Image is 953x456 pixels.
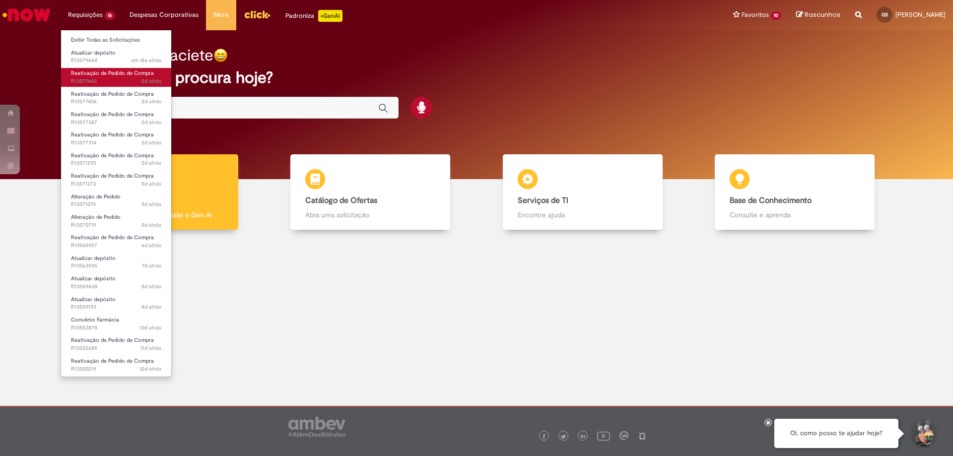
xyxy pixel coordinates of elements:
p: Abra uma solicitação [305,210,435,220]
span: Rascunhos [805,10,840,19]
span: Reativação de Pedido de Compra [71,152,154,159]
time: 19/09/2025 11:31:56 [139,365,161,373]
img: logo_footer_facebook.png [542,434,546,439]
a: Aberto R13571272 : Reativação de Pedido de Compra [61,171,171,189]
img: logo_footer_youtube.png [597,429,610,442]
a: Aberto R13553878 : Convênio Farmácia [61,315,171,333]
span: Alteração de Pedido [71,193,121,200]
span: 5d atrás [141,180,161,188]
time: 29/09/2025 14:33:13 [141,139,161,146]
span: Reativação de Pedido de Compra [71,111,154,118]
span: Reativação de Pedido de Compra [71,336,154,344]
p: +GenAi [318,10,342,22]
a: Aberto R13577406 : Reativação de Pedido de Compra [61,89,171,107]
p: Consulte e aprenda [730,210,860,220]
span: R13571272 [71,180,161,188]
span: 8d atrás [141,303,161,311]
span: GS [882,11,888,18]
span: More [213,10,229,20]
span: 2d atrás [141,139,161,146]
a: Base de Conhecimento Consulte e aprenda [689,154,901,230]
span: Despesas Corporativas [130,10,199,20]
span: 16 [105,11,115,20]
span: R13577406 [71,98,161,106]
span: Reativação de Pedido de Compra [71,90,154,98]
span: 5d atrás [141,200,161,208]
span: Atualizar depósito [71,296,116,303]
time: 26/09/2025 14:17:34 [141,221,161,229]
span: 7d atrás [142,262,161,269]
time: 20/09/2025 12:16:04 [140,344,161,352]
span: R13559193 [71,303,161,311]
a: Aberto R13552685 : Reativação de Pedido de Compra [61,335,171,353]
span: 10d atrás [139,324,161,331]
img: logo_footer_linkedin.png [581,434,586,440]
span: Reativação de Pedido de Compra [71,234,154,241]
a: Aberto R13570791 : Alteração de Pedido [61,212,171,230]
a: Exibir Todas as Solicitações [61,35,171,46]
span: 12d atrás [139,365,161,373]
a: Aberto R13559438 : Atualizar depósito [61,273,171,292]
a: Aberto R13563596 : Atualizar depósito [61,253,171,271]
span: Atualizar depósito [71,255,116,262]
ul: Requisições [61,30,172,377]
img: logo_footer_ambev_rotulo_gray.png [288,417,345,437]
time: 25/09/2025 11:01:09 [141,242,161,249]
span: R13579644 [71,57,161,65]
time: 26/09/2025 15:44:24 [141,159,161,167]
span: Reativação de Pedido de Compra [71,172,154,180]
a: Aberto R13579644 : Atualizar depósito [61,48,171,66]
time: 22/09/2025 09:30:57 [139,324,161,331]
span: R13577443 [71,77,161,85]
img: happy-face.png [213,48,228,63]
span: Reativação de Pedido de Compra [71,69,154,77]
span: Reativação de Pedido de Compra [71,131,154,138]
a: Aberto R13577314 : Reativação de Pedido de Compra [61,130,171,148]
span: 8d atrás [141,283,161,290]
a: Aberto R13550219 : Reativação de Pedido de Compra [61,356,171,374]
span: Reativação de Pedido de Compra [71,357,154,365]
time: 30/09/2025 08:11:58 [131,57,161,64]
span: [PERSON_NAME] [895,10,946,19]
b: Catálogo de Ofertas [305,195,377,205]
img: logo_footer_twitter.png [561,434,566,439]
img: logo_footer_workplace.png [619,431,628,440]
span: R13552685 [71,344,161,352]
span: Atualizar depósito [71,49,116,57]
span: 2d atrás [141,98,161,105]
span: R13577314 [71,139,161,147]
time: 23/09/2025 14:43:04 [141,283,161,290]
span: 10 [771,11,781,20]
button: Iniciar Conversa de Suporte [908,419,938,449]
span: R13577387 [71,119,161,127]
a: Aberto R13571074 : Alteração de Pedido [61,192,171,210]
a: Aberto R13577443 : Reativação de Pedido de Compra [61,68,171,86]
img: logo_footer_naosei.png [638,431,647,440]
span: R13559438 [71,283,161,291]
span: Atualizar depósito [71,275,116,282]
h2: O que você procura hoje? [86,69,868,86]
span: R13570791 [71,221,161,229]
span: 5d atrás [141,159,161,167]
time: 29/09/2025 14:46:28 [141,98,161,105]
a: Serviços de TI Encontre ajuda [476,154,689,230]
span: R13550219 [71,365,161,373]
span: Requisições [68,10,103,20]
b: Serviços de TI [518,195,568,205]
a: Tirar dúvidas Tirar dúvidas com Lupi Assist e Gen Ai [52,154,265,230]
time: 29/09/2025 14:51:28 [141,77,161,85]
span: 2d atrás [141,119,161,126]
span: Favoritos [742,10,769,20]
span: 5d atrás [141,221,161,229]
img: ServiceNow [1,5,52,25]
span: um dia atrás [131,57,161,64]
span: 6d atrás [141,242,161,249]
p: Encontre ajuda [518,210,648,220]
img: click_logo_yellow_360x200.png [244,7,271,22]
span: R13565957 [71,242,161,250]
time: 26/09/2025 15:09:16 [141,200,161,208]
time: 23/09/2025 14:03:25 [141,303,161,311]
a: Aberto R13559193 : Atualizar depósito [61,294,171,313]
span: Convênio Farmácia [71,316,119,324]
span: R13571295 [71,159,161,167]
